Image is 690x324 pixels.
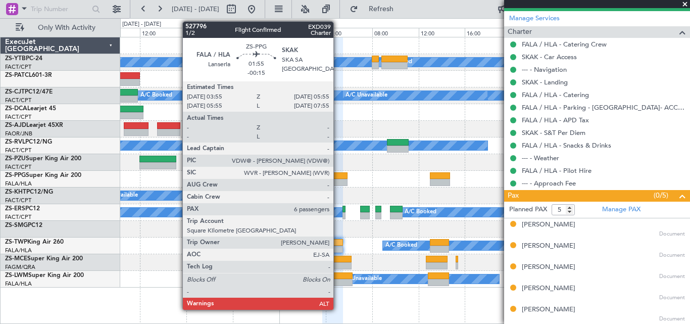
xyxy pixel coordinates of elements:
[522,220,575,230] div: [PERSON_NAME]
[659,294,685,302] span: Document
[5,256,83,262] a: ZS-MCESuper King Air 200
[11,20,110,36] button: Only With Activity
[5,247,32,254] a: FALA/HLA
[122,20,161,29] div: [DATE] - [DATE]
[5,197,31,204] a: FACT/CPT
[5,56,42,62] a: ZS-YTBPC-24
[5,239,27,245] span: ZS-TWP
[5,72,52,78] a: ZS-PATCL601-3R
[5,280,32,288] a: FALA/HLA
[385,238,417,253] div: A/C Booked
[5,206,40,212] a: ZS-ERSPC12
[186,28,233,37] div: 16:00
[172,5,219,14] span: [DATE] - [DATE]
[5,163,31,171] a: FACT/CPT
[5,63,31,71] a: FACT/CPT
[5,106,56,112] a: ZS-DCALearjet 45
[522,128,585,137] a: SKAK - S&T Per Diem
[31,2,89,17] input: Trip Number
[360,6,403,13] span: Refresh
[522,141,611,150] a: FALA / HLA - Snacks & Drinks
[654,190,668,201] span: (0/5)
[5,206,25,212] span: ZS-ERS
[522,284,575,294] div: [PERSON_NAME]
[5,147,31,154] a: FACT/CPT
[5,89,25,95] span: ZS-CJT
[5,239,64,245] a: ZS-TWPKing Air 260
[419,28,465,37] div: 12:00
[5,156,81,162] a: ZS-PZUSuper King Air 200
[346,88,387,103] div: A/C Unavailable
[509,205,547,215] label: Planned PAX
[26,24,107,31] span: Only With Activity
[345,1,406,17] button: Refresh
[5,222,28,228] span: ZS-SMG
[5,89,53,95] a: ZS-CJTPC12/47E
[5,213,31,221] a: FACT/CPT
[508,26,532,38] span: Charter
[281,20,320,29] div: [DATE] - [DATE]
[5,139,25,145] span: ZS-RVL
[522,53,577,61] a: SKAK - Car Access
[372,28,419,37] div: 08:00
[5,139,52,145] a: ZS-RVLPC12/NG
[522,78,568,86] a: SKAK - Landing
[5,189,26,195] span: ZS-KHT
[5,272,84,279] a: ZS-LWMSuper King Air 200
[659,272,685,281] span: Document
[522,154,559,162] a: --- - Weather
[140,28,186,37] div: 12:00
[5,256,27,262] span: ZS-MCE
[5,156,26,162] span: ZS-PZU
[659,251,685,260] span: Document
[522,40,607,49] a: FALA / HLA - Catering Crew
[5,122,26,128] span: ZS-AJD
[5,222,42,228] a: ZS-SMGPC12
[5,122,63,128] a: ZS-AJDLearjet 45XR
[522,262,575,272] div: [PERSON_NAME]
[522,305,575,315] div: [PERSON_NAME]
[5,113,31,121] a: FACT/CPT
[326,28,372,37] div: 04:00
[5,97,31,104] a: FACT/CPT
[522,116,589,124] a: FALA / HLA - APD Tax
[5,172,81,178] a: ZS-PPGSuper King Air 200
[5,272,28,279] span: ZS-LWM
[465,28,511,37] div: 16:00
[5,172,26,178] span: ZS-PPG
[5,72,25,78] span: ZS-PAT
[659,230,685,239] span: Document
[140,88,172,103] div: A/C Booked
[522,179,576,188] a: --- - Approach Fee
[5,56,26,62] span: ZS-YTB
[602,205,640,215] a: Manage PAX
[522,241,575,251] div: [PERSON_NAME]
[522,166,592,175] a: FALA / HLA - Pilot Hire
[5,180,32,188] a: FALA/HLA
[522,103,685,112] a: FALA / HLA - Parking - [GEOGRAPHIC_DATA]- ACC # 1800
[5,263,35,271] a: FAGM/QRA
[659,315,685,323] span: Document
[522,90,589,99] a: FALA / HLA - Catering
[5,189,53,195] a: ZS-KHTPC12/NG
[5,130,32,137] a: FAOR/JNB
[279,28,326,37] div: 00:00
[509,14,560,24] a: Manage Services
[405,205,436,220] div: A/C Booked
[233,28,279,37] div: 20:00
[340,271,382,287] div: A/C Unavailable
[5,106,27,112] span: ZS-DCA
[522,65,567,74] a: --- - Navigation
[508,190,519,202] span: Pax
